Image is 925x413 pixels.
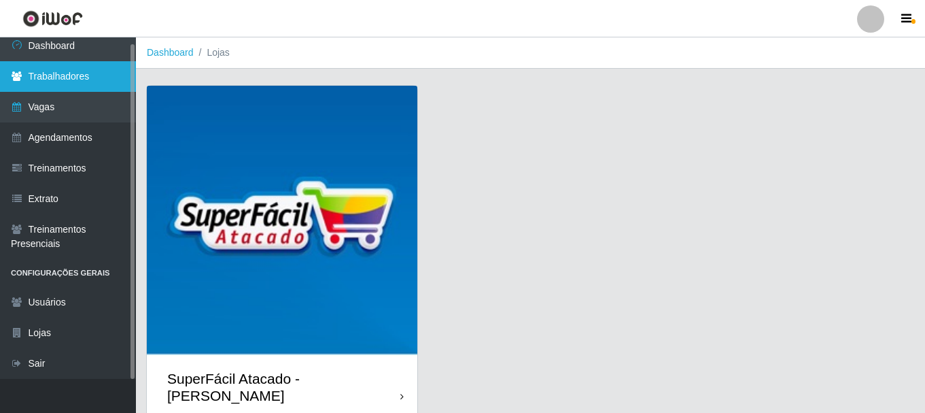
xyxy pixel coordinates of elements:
img: CoreUI Logo [22,10,83,27]
nav: breadcrumb [136,37,925,69]
a: Dashboard [147,47,194,58]
li: Lojas [194,46,230,60]
div: SuperFácil Atacado - [PERSON_NAME] [167,370,400,404]
img: cardImg [147,86,417,357]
